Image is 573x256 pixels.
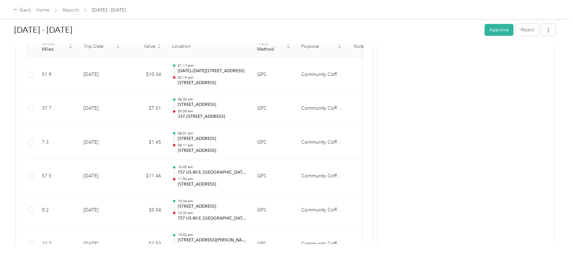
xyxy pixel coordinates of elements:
[177,75,246,80] p: 02:19 pm
[177,233,246,237] p: 10:02 am
[14,6,31,14] div: Back
[252,126,296,160] td: GPS
[126,159,166,193] td: $11.46
[177,114,246,120] p: 337–[STREET_ADDRESS]
[78,58,126,92] td: [DATE]
[177,177,246,181] p: 11:54 am
[177,199,246,204] p: 10:34 am
[36,126,78,160] td: 7.3
[36,58,78,92] td: 51.9
[296,58,347,92] td: Community Coffee
[177,143,246,148] p: 08:11 am
[252,159,296,193] td: GPS
[177,181,246,188] p: [STREET_ADDRESS]
[14,22,480,38] h1: Aug 1 - 31, 2025
[177,63,246,68] p: 01:11 pm
[252,193,296,227] td: GPS
[177,211,246,215] p: 10:35 am
[36,159,78,193] td: 57.5
[177,97,246,102] p: 08:30 am
[535,218,573,256] iframe: Everlance-gr Chat Button Frame
[177,165,246,170] p: 10:45 am
[177,136,246,142] p: [STREET_ADDRESS]
[36,7,49,13] a: Home
[516,24,539,36] button: Reject
[126,58,166,92] td: $10.34
[126,193,166,227] td: $0.04
[296,193,347,227] td: Community Coffee
[78,92,126,126] td: [DATE]
[126,126,166,160] td: $1.45
[296,159,347,193] td: Community Coffee
[126,92,166,126] td: $7.51
[177,170,246,176] p: 757 US-80 E, [GEOGRAPHIC_DATA], [GEOGRAPHIC_DATA]
[296,92,347,126] td: Community Coffee
[177,102,246,108] p: [STREET_ADDRESS]
[177,148,246,154] p: [STREET_ADDRESS]
[177,131,246,136] p: 08:01 am
[252,92,296,126] td: GPS
[78,193,126,227] td: [DATE]
[484,24,513,36] button: Approve
[177,80,246,86] p: [STREET_ADDRESS]
[36,193,78,227] td: 0.2
[78,159,126,193] td: [DATE]
[177,68,246,74] p: [DATE]–[DATE][STREET_ADDRESS]
[36,92,78,126] td: 37.7
[92,6,126,14] span: [DATE] - [DATE]
[177,215,246,222] p: 757 US-80 E, [GEOGRAPHIC_DATA], [GEOGRAPHIC_DATA]
[177,109,246,114] p: 09:09 am
[252,58,296,92] td: GPS
[177,237,246,243] p: [STREET_ADDRESS][PERSON_NAME]
[177,204,246,210] p: [STREET_ADDRESS]
[62,7,79,13] a: Reports
[296,126,347,160] td: Community Coffee
[78,126,126,160] td: [DATE]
